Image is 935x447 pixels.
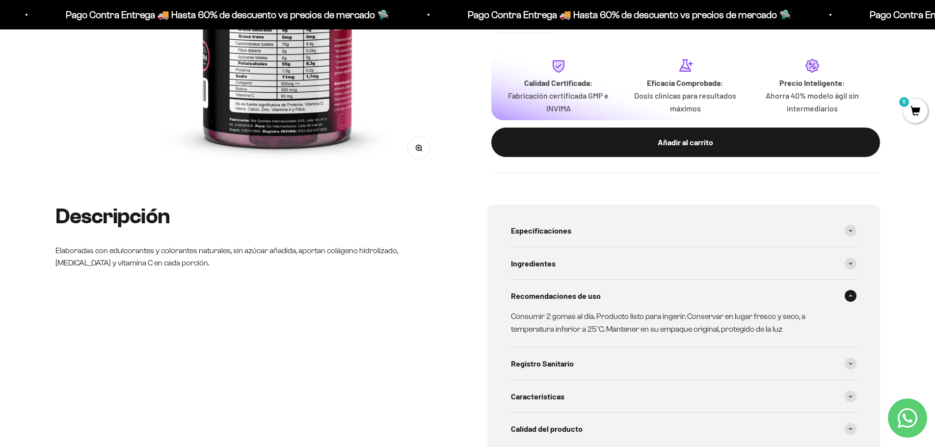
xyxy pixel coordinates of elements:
[511,347,856,380] summary: Registro Sanitario
[630,89,741,114] p: Dosis clínicas para resultados máximos
[524,78,593,87] strong: Calidad Certificada:
[511,214,856,247] summary: Especificaciones
[511,357,574,370] span: Registro Sanitario
[55,244,448,269] p: Elaboradas con edulcorantes y colorantes naturales, sin azúcar añadida, aportan colágeno hidroliz...
[903,106,928,117] a: 0
[511,390,564,403] span: Características
[55,205,448,228] h2: Descripción
[511,422,583,435] span: Calidad del producto
[511,224,571,237] span: Especificaciones
[511,310,845,335] p: Consumir 2 gomas al día. Producto listo para ingerir. Conservar en lugar fresco y seco, a tempera...
[511,136,860,149] div: Añadir al carrito
[462,7,785,23] p: Pago Contra Entrega 🚚 Hasta 60% de descuento vs precios de mercado 🛸
[511,380,856,413] summary: Características
[60,7,383,23] p: Pago Contra Entrega 🚚 Hasta 60% de descuento vs precios de mercado 🛸
[503,89,614,114] p: Fabricación certificada GMP e INVIMA
[898,96,910,108] mark: 0
[511,247,856,280] summary: Ingredientes
[511,257,556,270] span: Ingredientes
[511,413,856,445] summary: Calidad del producto
[511,289,601,302] span: Recomendaciones de uso
[491,128,880,157] button: Añadir al carrito
[757,89,868,114] p: Ahorra 40% modelo ágil sin intermediarios
[779,78,845,87] strong: Precio Inteligente:
[647,78,723,87] strong: Eficacia Comprobada:
[511,280,856,312] summary: Recomendaciones de uso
